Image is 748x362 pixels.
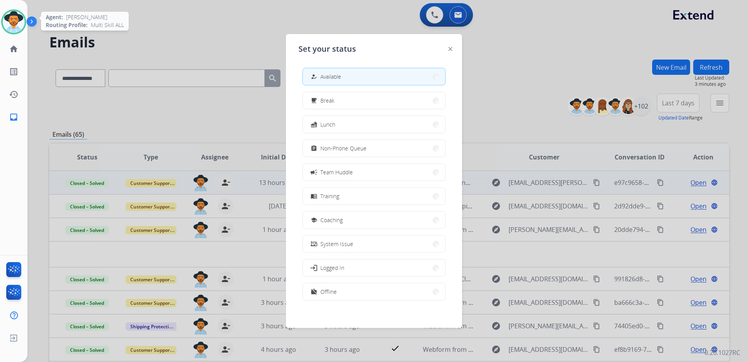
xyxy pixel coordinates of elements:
[303,92,445,109] button: Break
[303,283,445,300] button: Offline
[320,168,353,176] span: Team Huddle
[320,192,339,200] span: Training
[320,72,341,81] span: Available
[303,188,445,205] button: Training
[311,288,317,295] mat-icon: work_off
[320,264,344,272] span: Logged In
[9,44,18,54] mat-icon: home
[303,140,445,157] button: Non-Phone Queue
[311,217,317,223] mat-icon: school
[303,68,445,85] button: Available
[705,348,740,357] p: 0.20.1027RC
[310,168,318,176] mat-icon: campaign
[311,145,317,152] mat-icon: assignment
[320,288,337,296] span: Offline
[311,121,317,128] mat-icon: fastfood
[311,73,317,80] mat-icon: how_to_reg
[9,67,18,76] mat-icon: list_alt
[311,241,317,247] mat-icon: phonelink_off
[320,240,353,248] span: System Issue
[3,11,25,33] img: avatar
[311,193,317,199] mat-icon: menu_book
[311,97,317,104] mat-icon: free_breakfast
[303,212,445,228] button: Coaching
[303,235,445,252] button: System Issue
[9,90,18,99] mat-icon: history
[310,264,318,271] mat-icon: login
[303,259,445,276] button: Logged In
[91,21,124,29] span: Multi Skill ALL
[320,96,334,105] span: Break
[46,13,63,21] span: Agent:
[298,43,356,54] span: Set your status
[9,112,18,122] mat-icon: inbox
[448,47,452,51] img: close-button
[303,164,445,181] button: Team Huddle
[46,21,88,29] span: Routing Profile:
[66,13,107,21] span: [PERSON_NAME]
[320,216,343,224] span: Coaching
[303,116,445,133] button: Lunch
[320,120,335,129] span: Lunch
[320,144,367,152] span: Non-Phone Queue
